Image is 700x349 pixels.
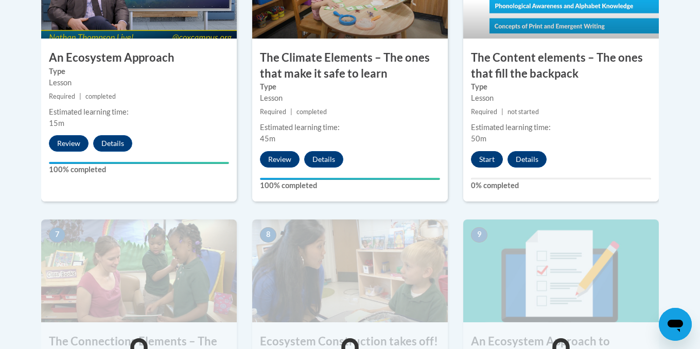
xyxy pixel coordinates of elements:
[85,93,116,100] span: completed
[49,106,229,118] div: Estimated learning time:
[93,135,132,152] button: Details
[260,93,440,104] div: Lesson
[41,219,237,322] img: Course Image
[49,119,64,127] span: 15m
[471,180,651,191] label: 0% completed
[296,108,327,116] span: completed
[507,108,539,116] span: not started
[252,50,448,82] h3: The Climate Elements – The ones that make it safe to learn
[290,108,292,116] span: |
[659,308,692,341] iframe: 启动消息传送窗口的按钮
[463,219,659,322] img: Course Image
[471,93,651,104] div: Lesson
[260,108,286,116] span: Required
[49,162,229,164] div: Your progress
[471,81,651,93] label: Type
[501,108,503,116] span: |
[260,227,276,243] span: 8
[49,135,89,152] button: Review
[463,50,659,82] h3: The Content elements – The ones that fill the backpack
[260,134,275,143] span: 45m
[471,227,487,243] span: 9
[471,151,503,168] button: Start
[260,178,440,180] div: Your progress
[471,134,486,143] span: 50m
[304,151,343,168] button: Details
[260,122,440,133] div: Estimated learning time:
[49,66,229,77] label: Type
[260,151,300,168] button: Review
[49,93,75,100] span: Required
[41,50,237,66] h3: An Ecosystem Approach
[49,164,229,175] label: 100% completed
[79,93,81,100] span: |
[49,77,229,88] div: Lesson
[471,108,497,116] span: Required
[471,122,651,133] div: Estimated learning time:
[507,151,547,168] button: Details
[252,219,448,322] img: Course Image
[260,81,440,93] label: Type
[49,227,65,243] span: 7
[260,180,440,191] label: 100% completed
